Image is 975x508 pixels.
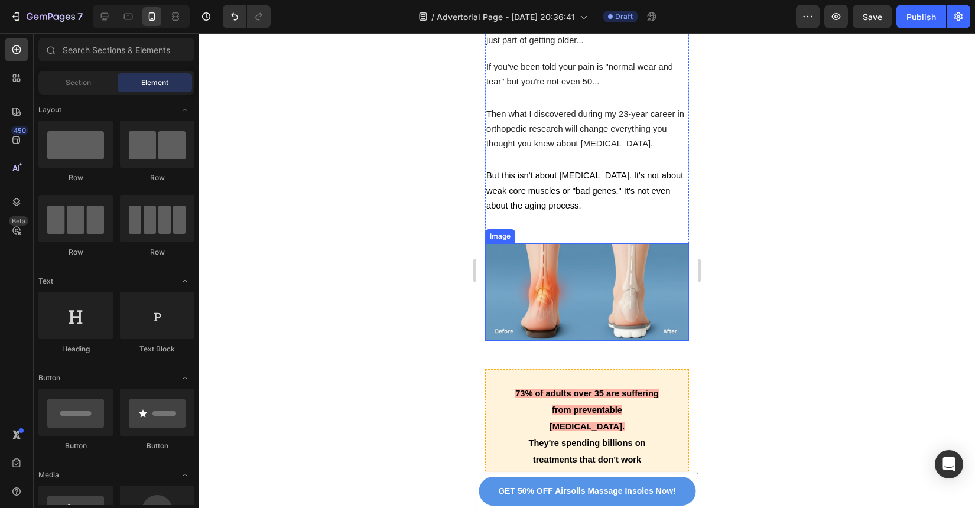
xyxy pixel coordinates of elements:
[853,5,892,28] button: Save
[896,5,946,28] button: Publish
[175,369,194,387] span: Toggle open
[38,344,113,354] div: Heading
[437,11,575,23] span: Advertorial Page - [DATE] 20:36:41
[935,450,963,478] div: Open Intercom Messenger
[38,276,53,286] span: Text
[476,33,698,508] iframe: Design area
[120,344,194,354] div: Text Block
[175,465,194,484] span: Toggle open
[120,247,194,258] div: Row
[38,470,59,480] span: Media
[175,100,194,119] span: Toggle open
[38,441,113,451] div: Button
[38,247,113,258] div: Row
[175,272,194,291] span: Toggle open
[77,9,83,24] p: 7
[615,11,633,22] span: Draft
[38,172,113,183] div: Row
[66,77,91,88] span: Section
[863,12,882,22] span: Save
[38,38,194,61] input: Search Sections & Elements
[11,126,28,135] div: 450
[5,5,88,28] button: 7
[38,373,60,383] span: Button
[38,105,61,115] span: Layout
[120,172,194,183] div: Row
[906,11,936,23] div: Publish
[141,77,168,88] span: Element
[223,5,271,28] div: Undo/Redo
[9,216,28,226] div: Beta
[431,11,434,23] span: /
[120,441,194,451] div: Button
